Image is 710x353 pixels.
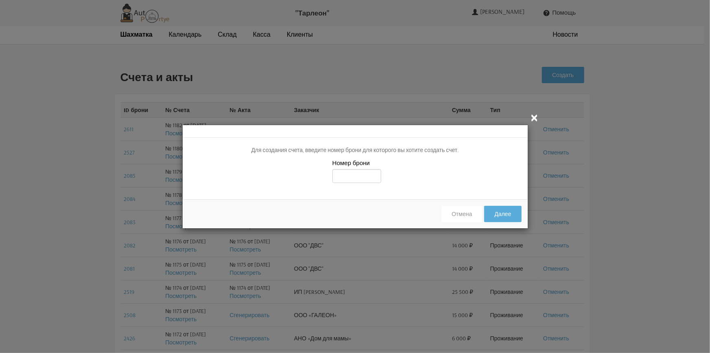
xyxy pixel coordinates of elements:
[332,159,370,167] label: Номер брони
[530,113,540,123] button: Закрыть
[189,146,522,154] p: Для создания счета, введите номер брони для которого вы хотите создать счет.
[530,113,540,122] i: 
[484,206,521,222] button: Далее
[441,206,482,222] button: Отмена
